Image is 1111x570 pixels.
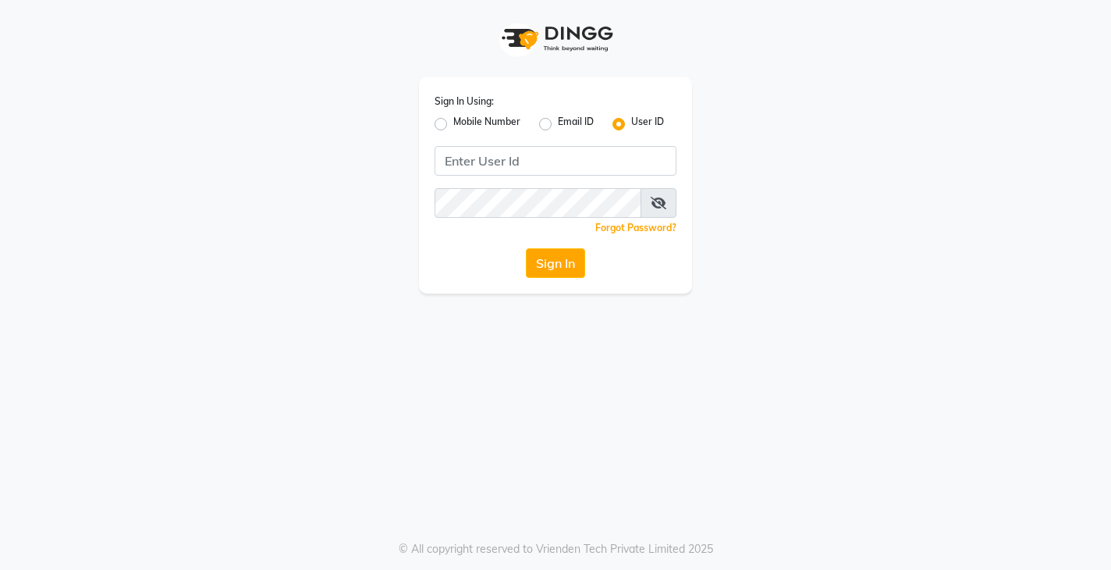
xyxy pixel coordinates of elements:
[526,248,585,278] button: Sign In
[435,146,676,176] input: Username
[631,115,664,134] label: User ID
[435,94,494,109] label: Sign In Using:
[558,115,594,134] label: Email ID
[453,115,520,134] label: Mobile Number
[435,188,641,218] input: Username
[493,16,618,62] img: logo1.svg
[595,222,676,233] a: Forgot Password?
